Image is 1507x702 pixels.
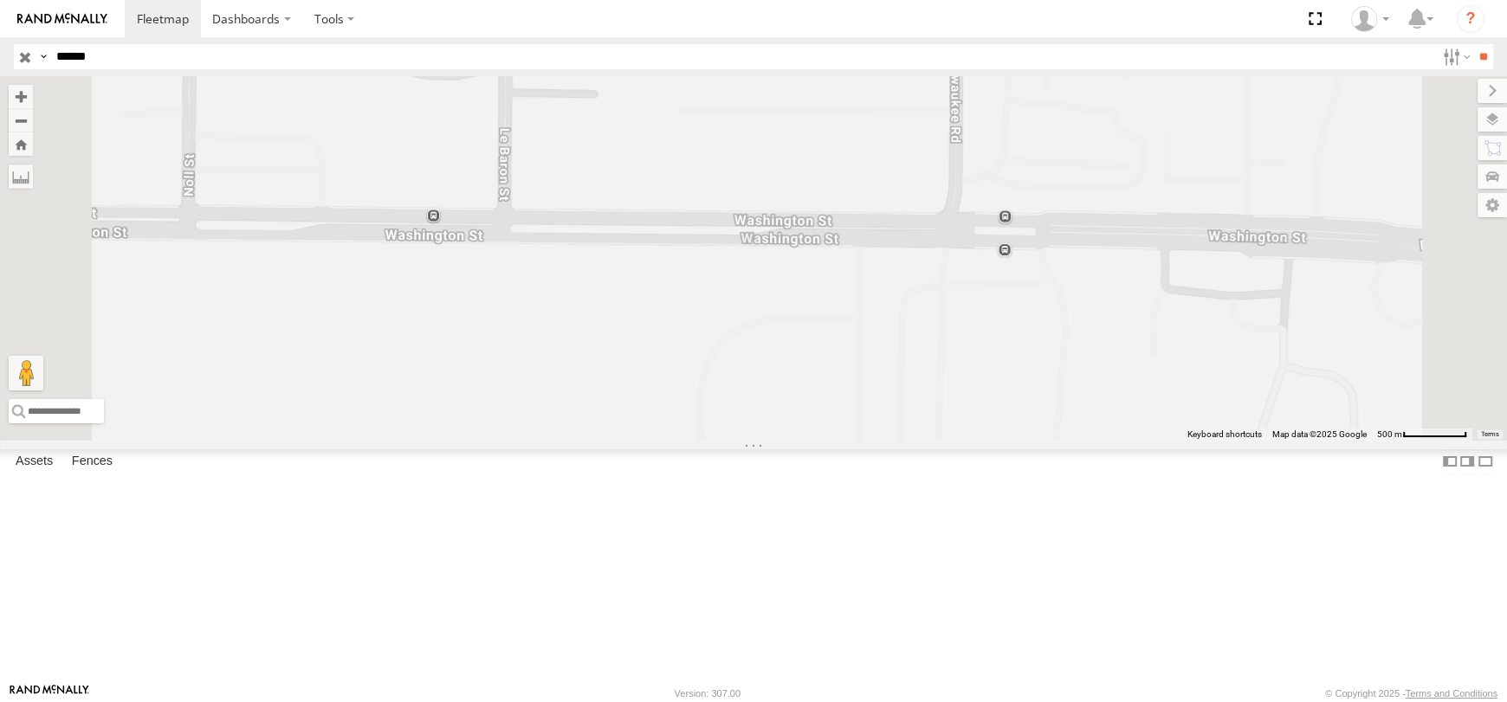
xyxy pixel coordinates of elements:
[9,356,43,390] button: Drag Pegman onto the map to open Street View
[1272,429,1367,439] span: Map data ©2025 Google
[1477,449,1494,474] label: Hide Summary Table
[1406,688,1497,699] a: Terms and Conditions
[1345,6,1395,32] div: Marcos Avelar
[36,44,50,69] label: Search Query
[9,85,33,108] button: Zoom in
[1377,429,1402,439] span: 500 m
[9,132,33,156] button: Zoom Home
[1325,688,1497,699] div: © Copyright 2025 -
[17,13,107,25] img: rand-logo.svg
[63,450,121,474] label: Fences
[1481,430,1499,437] a: Terms (opens in new tab)
[1187,428,1262,441] button: Keyboard shortcuts
[1372,428,1472,441] button: Map Scale: 500 m per 71 pixels
[1458,449,1476,474] label: Dock Summary Table to the Right
[9,108,33,132] button: Zoom out
[675,688,741,699] div: Version: 307.00
[1457,5,1484,33] i: ?
[9,164,33,189] label: Measure
[7,450,61,474] label: Assets
[1436,44,1473,69] label: Search Filter Options
[1478,193,1507,217] label: Map Settings
[10,685,89,702] a: Visit our Website
[1441,449,1458,474] label: Dock Summary Table to the Left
